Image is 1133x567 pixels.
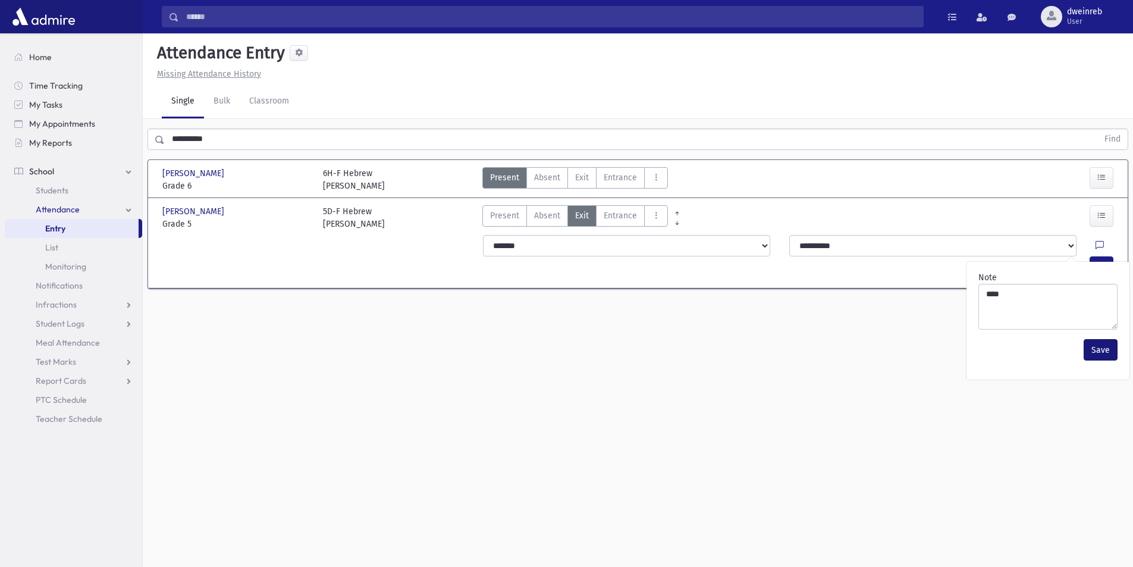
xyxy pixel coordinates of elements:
[1067,7,1102,17] span: dweinreb
[323,205,385,230] div: 5D-F Hebrew [PERSON_NAME]
[5,181,142,200] a: Students
[10,5,78,29] img: AdmirePro
[162,167,227,180] span: [PERSON_NAME]
[5,133,142,152] a: My Reports
[29,80,83,91] span: Time Tracking
[1067,17,1102,26] span: User
[36,356,76,367] span: Test Marks
[152,43,285,63] h5: Attendance Entry
[534,171,560,184] span: Absent
[162,218,311,230] span: Grade 5
[5,390,142,409] a: PTC Schedule
[5,333,142,352] a: Meal Attendance
[490,209,519,222] span: Present
[5,257,142,276] a: Monitoring
[5,352,142,371] a: Test Marks
[179,6,923,27] input: Search
[36,185,68,196] span: Students
[36,413,102,424] span: Teacher Schedule
[1097,129,1128,149] button: Find
[5,238,142,257] a: List
[5,314,142,333] a: Student Logs
[5,219,139,238] a: Entry
[36,394,87,405] span: PTC Schedule
[45,242,58,253] span: List
[5,162,142,181] a: School
[482,167,668,192] div: AttTypes
[152,69,261,79] a: Missing Attendance History
[978,271,997,284] label: Note
[240,85,299,118] a: Classroom
[157,69,261,79] u: Missing Attendance History
[45,223,65,234] span: Entry
[5,95,142,114] a: My Tasks
[45,261,86,272] span: Monitoring
[162,180,311,192] span: Grade 6
[162,205,227,218] span: [PERSON_NAME]
[29,166,54,177] span: School
[162,85,204,118] a: Single
[29,118,95,129] span: My Appointments
[323,167,385,192] div: 6H-F Hebrew [PERSON_NAME]
[5,76,142,95] a: Time Tracking
[490,171,519,184] span: Present
[5,371,142,390] a: Report Cards
[5,48,142,67] a: Home
[575,209,589,222] span: Exit
[534,209,560,222] span: Absent
[482,205,668,230] div: AttTypes
[604,171,637,184] span: Entrance
[36,318,84,329] span: Student Logs
[5,114,142,133] a: My Appointments
[5,409,142,428] a: Teacher Schedule
[29,99,62,110] span: My Tasks
[1084,339,1118,361] button: Save
[36,280,83,291] span: Notifications
[5,200,142,219] a: Attendance
[575,171,589,184] span: Exit
[29,52,52,62] span: Home
[29,137,72,148] span: My Reports
[5,276,142,295] a: Notifications
[36,204,80,215] span: Attendance
[604,209,637,222] span: Entrance
[204,85,240,118] a: Bulk
[36,375,86,386] span: Report Cards
[36,299,77,310] span: Infractions
[5,295,142,314] a: Infractions
[36,337,100,348] span: Meal Attendance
